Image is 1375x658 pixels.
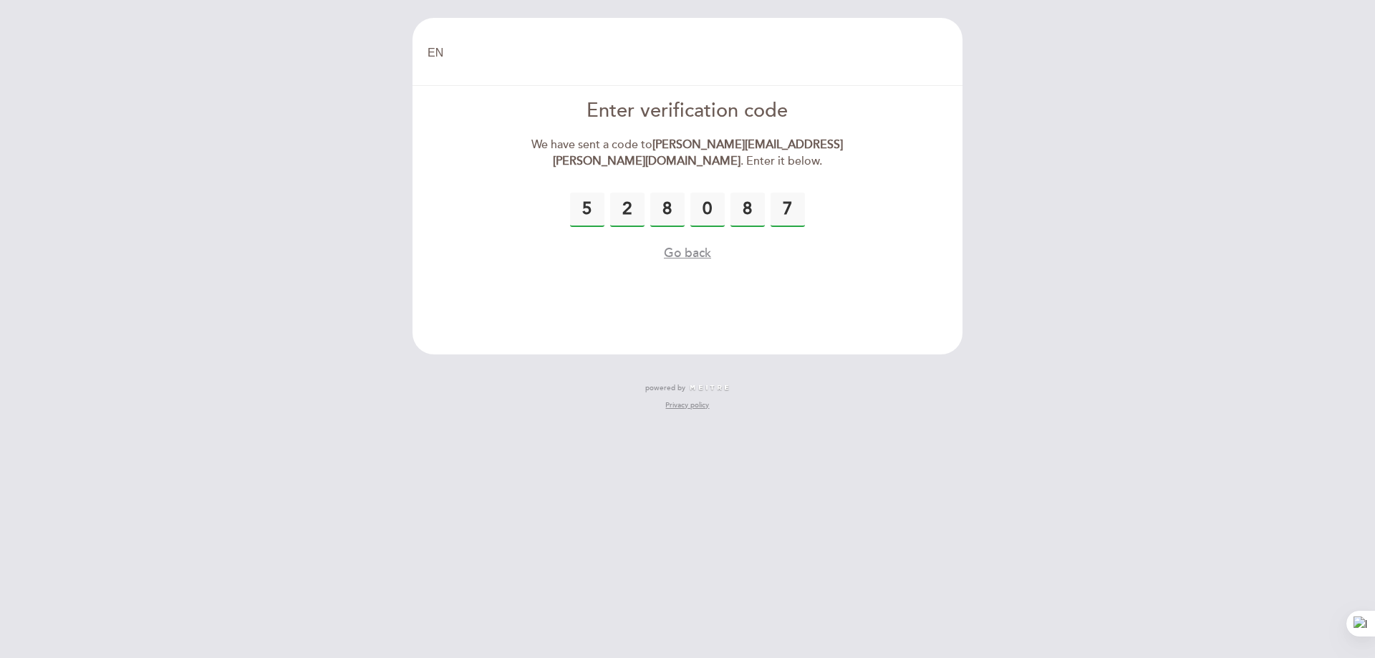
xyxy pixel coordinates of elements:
[524,137,852,170] div: We have sent a code to . Enter it below.
[664,244,711,262] button: Go back
[570,193,604,227] input: 0
[771,193,805,227] input: 0
[610,193,645,227] input: 0
[650,193,685,227] input: 0
[665,400,709,410] a: Privacy policy
[645,383,685,393] span: powered by
[690,193,725,227] input: 0
[645,383,730,393] a: powered by
[553,137,844,168] strong: [PERSON_NAME][EMAIL_ADDRESS][PERSON_NAME][DOMAIN_NAME]
[689,384,730,392] img: MEITRE
[524,97,852,125] div: Enter verification code
[730,193,765,227] input: 0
